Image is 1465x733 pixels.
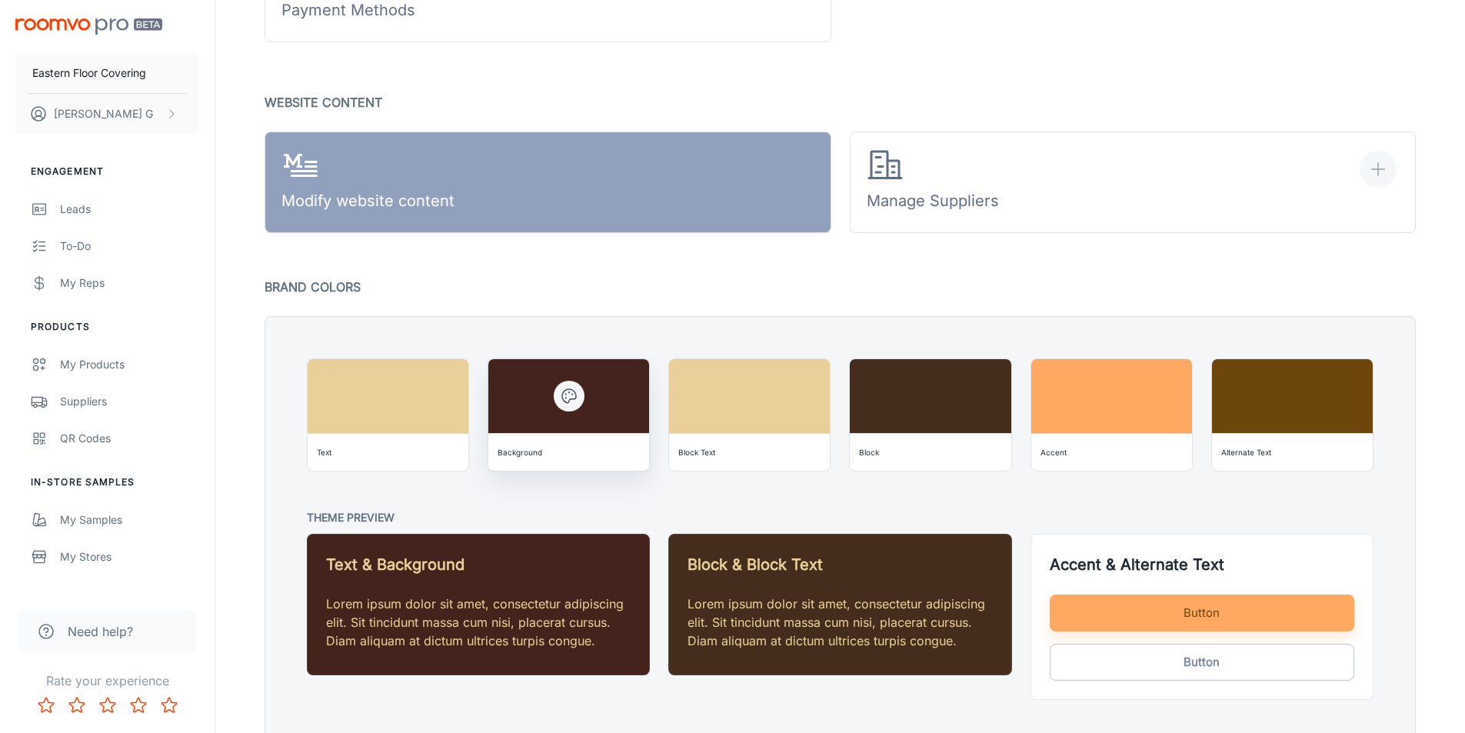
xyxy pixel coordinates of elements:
[281,147,454,218] div: Modify website content
[688,595,992,650] p: Lorem ipsum dolor sit amet, consectetur adipiscing elit. Sit tincidunt massa cum nisi, placerat c...
[678,445,715,460] div: Block Text
[1040,445,1067,460] div: Accent
[317,445,331,460] div: Text
[31,690,62,721] button: Rate 1 star
[498,445,542,460] div: Background
[265,276,1416,298] p: Brand Colors
[60,238,199,255] div: To-do
[60,275,199,292] div: My Reps
[867,147,999,218] div: Manage Suppliers
[123,690,154,721] button: Rate 4 star
[92,690,123,721] button: Rate 3 star
[60,511,199,528] div: My Samples
[265,92,1416,113] p: Website Content
[60,356,199,373] div: My Products
[1050,553,1354,576] h5: Accent & Alternate Text
[54,105,153,122] p: [PERSON_NAME] G
[12,671,202,690] p: Rate your experience
[15,18,162,35] img: Roomvo PRO Beta
[850,132,1417,233] button: Manage Suppliers
[859,445,879,460] div: Block
[1221,445,1271,460] div: Alternate Text
[1050,644,1354,681] button: Button
[60,430,199,447] div: QR Codes
[154,690,185,721] button: Rate 5 star
[32,65,146,82] p: Eastern Floor Covering
[60,393,199,410] div: Suppliers
[62,690,92,721] button: Rate 2 star
[68,622,133,641] span: Need help?
[15,94,199,134] button: [PERSON_NAME] G
[1050,595,1354,631] button: Button
[688,553,992,576] h5: Block & Block Text
[15,53,199,93] button: Eastern Floor Covering
[326,595,631,650] p: Lorem ipsum dolor sit amet, consectetur adipiscing elit. Sit tincidunt massa cum nisi, placerat c...
[60,548,199,565] div: My Stores
[307,508,1373,528] p: Theme Preview
[326,553,631,576] h5: Text & Background
[265,132,831,233] a: Modify website content
[60,201,199,218] div: Leads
